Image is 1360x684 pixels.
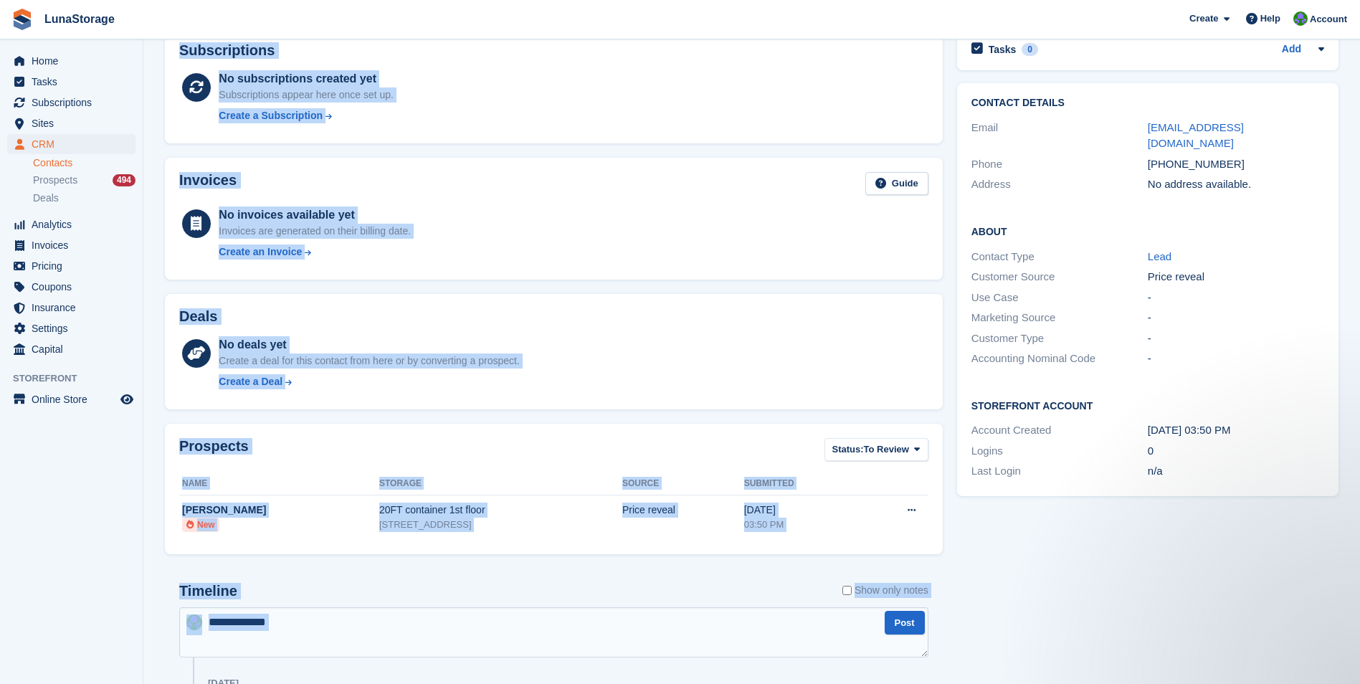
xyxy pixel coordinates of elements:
div: Contact Type [971,249,1148,265]
span: To Review [864,442,909,457]
div: Subscriptions appear here once set up. [219,87,394,103]
a: Lead [1148,250,1171,262]
span: Pricing [32,256,118,276]
a: menu [7,134,135,154]
img: Cathal Vaughan [186,614,202,630]
th: Name [179,472,379,495]
a: Preview store [118,391,135,408]
a: Guide [865,172,928,196]
span: Storefront [13,371,143,386]
div: [DATE] 03:50 PM [1148,422,1324,439]
div: [PERSON_NAME] [182,503,379,518]
img: Cathal Vaughan [1293,11,1308,26]
div: No invoices available yet [219,206,411,224]
div: Price reveal [622,503,744,518]
div: Create a deal for this contact from here or by converting a prospect. [219,353,519,369]
span: Deals [33,191,59,205]
div: Marketing Source [971,310,1148,326]
span: Settings [32,318,118,338]
span: Invoices [32,235,118,255]
span: Create [1189,11,1218,26]
div: 494 [113,174,135,186]
a: menu [7,298,135,318]
div: 0 [1022,43,1038,56]
a: menu [7,72,135,92]
input: Show only notes [842,583,852,598]
div: Create a Deal [219,374,282,389]
div: [DATE] [744,503,860,518]
th: Source [622,472,744,495]
a: [EMAIL_ADDRESS][DOMAIN_NAME] [1148,121,1244,150]
div: Create an Invoice [219,244,302,260]
div: [STREET_ADDRESS] [379,518,622,532]
a: Create an Invoice [219,244,411,260]
span: Analytics [32,214,118,234]
span: CRM [32,134,118,154]
div: Customer Type [971,331,1148,347]
a: menu [7,113,135,133]
a: menu [7,318,135,338]
h2: Contact Details [971,98,1324,109]
th: Storage [379,472,622,495]
a: Contacts [33,156,135,170]
div: Logins [971,443,1148,460]
span: Account [1310,12,1347,27]
h2: Timeline [179,583,237,599]
div: 20FT container 1st floor [379,503,622,518]
span: Insurance [32,298,118,318]
div: - [1148,310,1324,326]
h2: Tasks [989,43,1017,56]
a: Create a Subscription [219,108,394,123]
th: Submitted [744,472,860,495]
a: Prospects 494 [33,173,135,188]
div: 03:50 PM [744,518,860,532]
span: Coupons [32,277,118,297]
span: Status: [832,442,864,457]
span: Subscriptions [32,92,118,113]
div: - [1148,331,1324,347]
span: Sites [32,113,118,133]
div: Email [971,120,1148,152]
a: Deals [33,191,135,206]
div: Accounting Nominal Code [971,351,1148,367]
div: No address available. [1148,176,1324,193]
div: Use Case [971,290,1148,306]
label: Show only notes [842,583,928,598]
a: menu [7,92,135,113]
h2: Storefront Account [971,398,1324,412]
h2: Deals [179,308,217,325]
a: menu [7,389,135,409]
div: 0 [1148,443,1324,460]
a: Add [1282,42,1301,58]
button: Post [885,611,925,635]
div: Address [971,176,1148,193]
div: n/a [1148,463,1324,480]
a: menu [7,256,135,276]
span: Online Store [32,389,118,409]
span: Capital [32,339,118,359]
a: menu [7,277,135,297]
button: Status: To Review [824,438,928,462]
h2: Invoices [179,172,237,196]
h2: Subscriptions [179,42,928,59]
a: Create a Deal [219,374,519,389]
img: stora-icon-8386f47178a22dfd0bd8f6a31ec36ba5ce8667c1dd55bd0f319d3a0aa187defe.svg [11,9,33,30]
div: - [1148,351,1324,367]
div: Customer Source [971,269,1148,285]
div: Invoices are generated on their billing date. [219,224,411,239]
div: [PHONE_NUMBER] [1148,156,1324,173]
span: Prospects [33,174,77,187]
div: - [1148,290,1324,306]
span: Home [32,51,118,71]
a: menu [7,339,135,359]
div: No deals yet [219,336,519,353]
span: Tasks [32,72,118,92]
li: New [182,518,219,532]
div: Phone [971,156,1148,173]
a: menu [7,235,135,255]
a: menu [7,214,135,234]
div: No subscriptions created yet [219,70,394,87]
a: menu [7,51,135,71]
a: LunaStorage [39,7,120,31]
h2: Prospects [179,438,249,465]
